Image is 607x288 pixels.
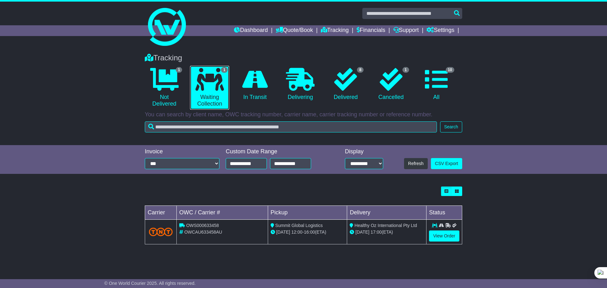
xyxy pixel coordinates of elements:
div: Display [345,148,383,155]
img: TNT_Domestic.png [149,228,173,236]
div: Invoice [145,148,219,155]
a: CSV Export [431,158,462,169]
a: Settings [426,25,454,36]
span: 10 [446,67,454,73]
a: Tracking [321,25,349,36]
span: 1 [402,67,409,73]
span: 1 [176,67,182,73]
a: Financials [357,25,385,36]
div: Tracking [142,53,465,63]
span: 16:00 [304,230,315,235]
span: 1 [221,67,228,73]
a: Delivering [281,66,320,103]
span: OWCAU633458AU [184,230,222,235]
span: Summit Global Logistics [275,223,323,228]
div: - (ETA) [271,229,345,236]
a: 1 Cancelled [371,66,410,103]
button: Refresh [404,158,428,169]
span: © One World Courier 2025. All rights reserved. [104,281,196,286]
a: In Transit [236,66,274,103]
div: (ETA) [350,229,424,236]
a: Quote/Book [276,25,313,36]
button: Search [440,121,462,132]
span: [DATE] [355,230,369,235]
td: Pickup [268,206,347,220]
a: Dashboard [234,25,268,36]
div: Custom Date Range [226,148,327,155]
td: Status [426,206,462,220]
span: [DATE] [276,230,290,235]
p: You can search by client name, OWC tracking number, carrier name, carrier tracking number or refe... [145,111,462,118]
a: 1 Waiting Collection [190,66,229,110]
td: Delivery [347,206,426,220]
td: Carrier [145,206,177,220]
td: OWC / Carrier # [177,206,268,220]
span: Healthy Oz International Pty Ltd [354,223,417,228]
a: View Order [429,230,459,242]
a: 10 All [417,66,456,103]
span: 17:00 [371,230,382,235]
a: 1 Not Delivered [145,66,184,110]
a: Support [393,25,419,36]
span: OWS000633458 [186,223,219,228]
span: 12:00 [291,230,303,235]
a: 8 Delivered [326,66,365,103]
span: 8 [357,67,364,73]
